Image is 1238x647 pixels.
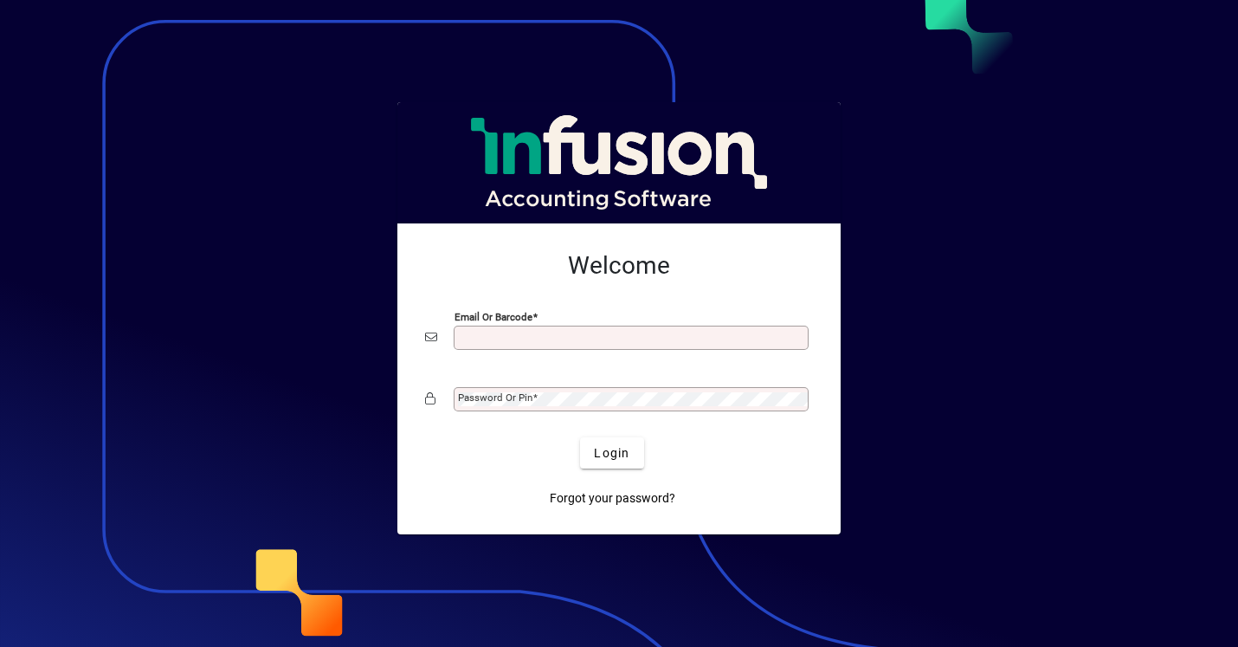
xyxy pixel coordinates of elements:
h2: Welcome [425,251,813,281]
span: Forgot your password? [550,489,675,508]
a: Forgot your password? [543,482,682,514]
mat-label: Email or Barcode [455,311,532,323]
button: Login [580,437,643,469]
span: Login [594,444,629,463]
mat-label: Password or Pin [458,391,532,404]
